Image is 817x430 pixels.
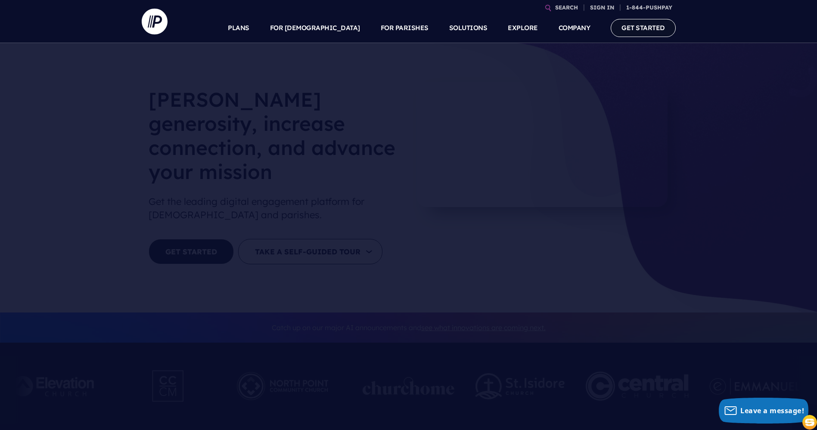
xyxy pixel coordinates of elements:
button: Leave a message! [719,398,808,424]
span: Leave a message! [740,406,804,415]
a: EXPLORE [508,13,538,43]
a: FOR [DEMOGRAPHIC_DATA] [270,13,360,43]
a: GET STARTED [611,19,676,37]
a: COMPANY [559,13,590,43]
a: FOR PARISHES [381,13,429,43]
a: PLANS [228,13,249,43]
a: SOLUTIONS [449,13,488,43]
